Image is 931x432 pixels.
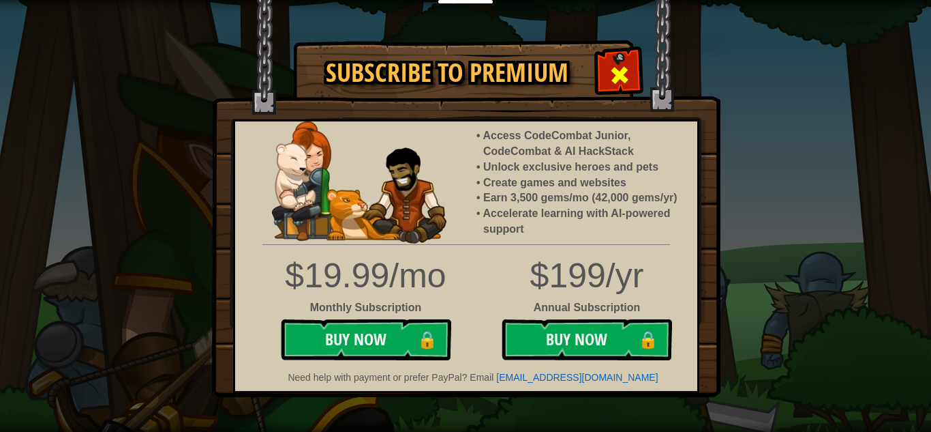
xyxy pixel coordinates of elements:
div: $199/yr [225,252,707,300]
button: Buy Now🔒 [281,319,451,360]
a: [EMAIL_ADDRESS][DOMAIN_NAME] [496,372,658,383]
div: Annual Subscription [225,300,707,316]
img: anya-and-nando-pet.webp [272,121,446,244]
li: Earn 3,500 gems/mo (42,000 gems/yr) [483,190,684,206]
li: Access CodeCombat Junior, CodeCombat & AI HackStack [483,128,684,160]
li: Accelerate learning with AI-powered support [483,206,684,237]
h1: Subscribe to Premium [307,59,587,87]
div: $19.99/mo [275,252,456,300]
li: Unlock exclusive heroes and pets [483,160,684,175]
div: Monthly Subscription [275,300,456,316]
span: Need help with payment or prefer PayPal? Email [288,372,493,383]
button: Buy Now🔒 [502,319,672,360]
li: Create games and websites [483,175,684,191]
